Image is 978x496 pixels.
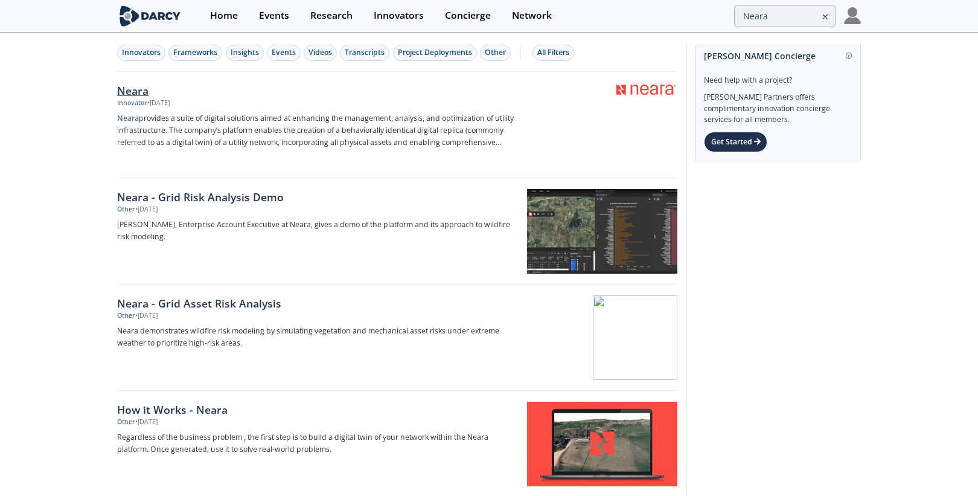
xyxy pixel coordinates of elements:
div: [PERSON_NAME] Partners offers complimentary innovation concierge services for all members. [704,86,852,126]
p: provides a suite of digital solutions aimed at enhancing the management, analysis, and optimizati... [117,112,517,149]
button: Project Deployments [393,45,477,61]
input: Advanced Search [734,5,836,27]
div: Get Started [704,132,767,152]
button: Events [267,45,301,61]
button: Videos [304,45,337,61]
button: All Filters [532,45,574,61]
div: Other [117,311,135,321]
div: • [DATE] [135,311,158,321]
div: Events [272,47,296,58]
div: Neara - Grid Risk Analysis Demo [117,189,517,205]
div: [PERSON_NAME] Concierge [704,45,852,66]
div: Research [310,11,353,21]
div: Frameworks [173,47,217,58]
div: All Filters [537,47,569,58]
strong: Neara [117,113,139,123]
div: Other [117,205,135,214]
div: Events [259,11,289,21]
div: Home [210,11,238,21]
div: Other [117,417,135,427]
p: Regardless of the business problem , the first step is to build a digital twin of your network wi... [117,431,517,456]
a: Neara Innovator •[DATE] Nearaprovides a suite of digital solutions aimed at enhancing the managem... [117,72,677,178]
div: Need help with a project? [704,66,852,86]
div: Innovators [122,47,161,58]
div: Innovators [374,11,424,21]
img: Neara [616,85,676,94]
div: Insights [231,47,259,58]
button: Innovators [117,45,165,61]
p: [PERSON_NAME], Enterprise Account Executive at Neara, gives a demo of the platform and its approa... [117,219,517,243]
a: Neara - Grid Asset Risk Analysis Other •[DATE] Neara demonstrates wildfire risk modeling by simul... [117,285,677,391]
div: Network [512,11,552,21]
div: • [DATE] [135,205,158,214]
button: Transcripts [340,45,389,61]
div: Innovator [117,98,147,108]
div: How it Works - Neara [117,402,517,417]
img: Profile [844,7,861,24]
button: Insights [226,45,264,61]
div: • [DATE] [135,417,158,427]
button: Frameworks [168,45,222,61]
img: information.svg [846,53,852,59]
div: • [DATE] [147,98,170,108]
div: Concierge [445,11,491,21]
button: Other [480,45,511,61]
p: Neara demonstrates wildfire risk modeling by simulating vegetation and mechanical asset risks und... [117,325,517,349]
img: logo-wide.svg [117,5,183,27]
div: Other [485,47,506,58]
a: Neara - Grid Risk Analysis Demo Other •[DATE] [PERSON_NAME], Enterprise Account Executive at Near... [117,178,677,285]
div: Transcripts [345,47,385,58]
div: Videos [308,47,332,58]
div: Project Deployments [398,47,472,58]
div: Neara - Grid Asset Risk Analysis [117,295,517,311]
div: Neara [117,83,517,98]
